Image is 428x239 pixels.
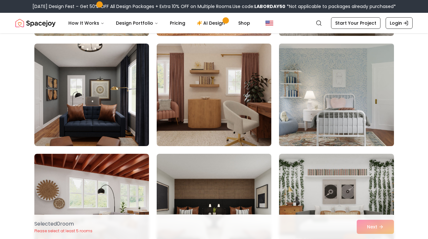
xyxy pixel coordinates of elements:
[232,3,285,10] span: Use code:
[157,44,271,146] img: Room room-8
[254,3,285,10] b: LABORDAY50
[34,44,149,146] img: Room room-7
[15,17,56,29] img: Spacejoy Logo
[331,17,380,29] a: Start Your Project
[233,17,255,29] a: Shop
[63,17,255,29] nav: Main
[165,17,190,29] a: Pricing
[15,13,413,33] nav: Global
[32,3,396,10] div: [DATE] Design Fest – Get 50% OFF All Design Packages + Extra 10% OFF on Multiple Rooms.
[285,3,396,10] span: *Not applicable to packages already purchased*
[15,17,56,29] a: Spacejoy
[276,41,397,149] img: Room room-9
[192,17,232,29] a: AI Design
[386,17,413,29] a: Login
[266,19,273,27] img: United States
[63,17,109,29] button: How It Works
[34,220,92,228] p: Selected 0 room
[34,228,92,234] p: Please select at least 5 rooms
[111,17,163,29] button: Design Portfolio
